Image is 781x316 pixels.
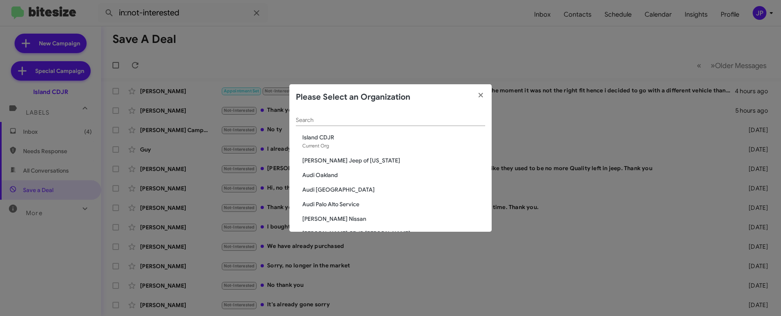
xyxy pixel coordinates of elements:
[302,200,485,208] span: Audi Palo Alto Service
[302,186,485,194] span: Audi [GEOGRAPHIC_DATA]
[302,143,329,149] span: Current Org
[296,91,410,104] h2: Please Select an Organization
[302,133,485,141] span: Island CDJR
[302,171,485,179] span: Audi Oakland
[302,215,485,223] span: [PERSON_NAME] Nissan
[302,156,485,164] span: [PERSON_NAME] Jeep of [US_STATE]
[302,229,485,237] span: [PERSON_NAME] CDJR [PERSON_NAME]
